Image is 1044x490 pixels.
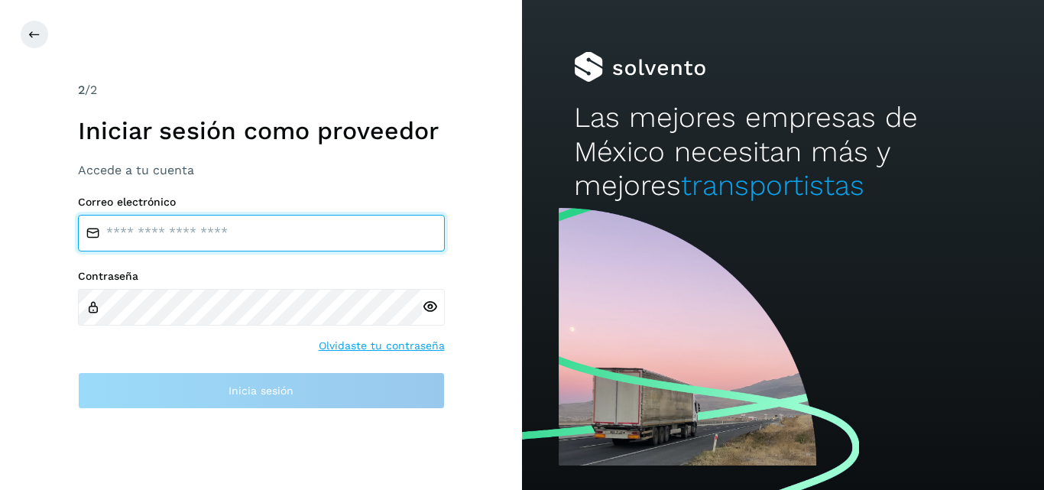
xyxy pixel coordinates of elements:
[78,372,445,409] button: Inicia sesión
[681,169,864,202] span: transportistas
[78,196,445,209] label: Correo electrónico
[319,338,445,354] a: Olvidaste tu contraseña
[229,385,293,396] span: Inicia sesión
[78,163,445,177] h3: Accede a tu cuenta
[574,101,991,203] h2: Las mejores empresas de México necesitan más y mejores
[78,81,445,99] div: /2
[78,270,445,283] label: Contraseña
[78,116,445,145] h1: Iniciar sesión como proveedor
[78,83,85,97] span: 2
